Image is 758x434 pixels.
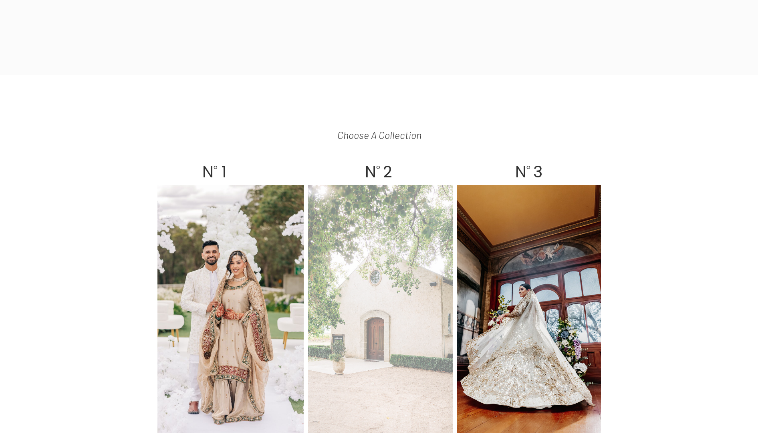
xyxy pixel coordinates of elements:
[199,164,216,182] h2: N
[512,164,529,182] h2: N
[214,164,221,174] p: o
[376,164,383,174] p: o
[379,164,396,182] h2: 2
[362,164,379,182] h2: N
[272,130,486,140] p: choose a collection
[215,164,232,182] h2: 1
[529,164,546,182] h2: 3
[526,164,534,174] p: o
